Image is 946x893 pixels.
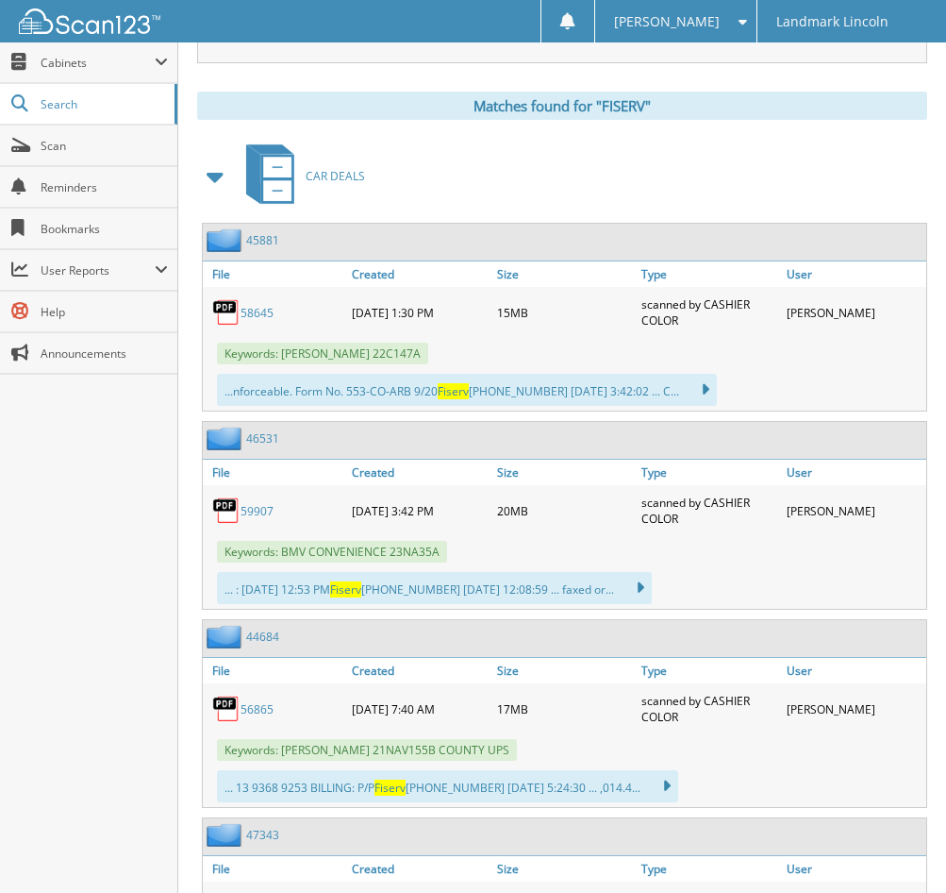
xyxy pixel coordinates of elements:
[203,261,347,287] a: File
[374,780,406,796] span: Fiserv
[246,232,279,248] a: 45881
[217,770,678,802] div: ... 13 9368 9253 BILLING: P/P [PHONE_NUMBER] [DATE] 5:24:30 ... ,014.4...
[212,695,241,723] img: PDF.png
[637,688,781,730] div: scanned by CASHIER COLOR
[330,581,361,598] span: Fiserv
[212,298,241,327] img: PDF.png
[207,625,246,649] img: folder2.png
[197,92,927,120] div: Matches found for "FISERV"
[217,374,717,406] div: ...nforceable. Form No. 553-CO-ARB 9/20 [PHONE_NUMBER] [DATE] 3:42:02 ... C...
[241,503,274,519] a: 59907
[438,383,469,399] span: Fiserv
[217,541,447,563] span: Keywords: BMV CONVENIENCE 23NA35A
[347,688,491,730] div: [DATE] 7:40 AM
[782,460,926,485] a: User
[41,262,155,278] span: User Reports
[203,856,347,882] a: File
[614,16,720,27] span: [PERSON_NAME]
[492,490,637,531] div: 20MB
[41,345,168,362] span: Announcements
[347,460,491,485] a: Created
[235,139,365,213] a: CAR DEALS
[203,658,347,683] a: File
[41,304,168,320] span: Help
[492,261,637,287] a: Size
[207,823,246,847] img: folder2.png
[207,427,246,450] img: folder2.png
[246,629,279,645] a: 44684
[212,497,241,525] img: PDF.png
[41,221,168,237] span: Bookmarks
[782,658,926,683] a: User
[347,658,491,683] a: Created
[217,572,652,604] div: ... : [DATE] 12:53 PM [PHONE_NUMBER] [DATE] 12:08:59 ... faxed or...
[241,305,274,321] a: 58645
[241,701,274,717] a: 56865
[637,658,781,683] a: Type
[492,292,637,333] div: 15MB
[203,460,347,485] a: File
[217,739,517,761] span: Keywords: [PERSON_NAME] 21NAV155B COUNTY UPS
[246,430,279,446] a: 46531
[246,827,279,843] a: 47343
[207,228,246,252] img: folder2.png
[492,688,637,730] div: 17MB
[637,490,781,531] div: scanned by CASHIER COLOR
[347,261,491,287] a: Created
[637,292,781,333] div: scanned by CASHIER COLOR
[492,658,637,683] a: Size
[41,179,168,195] span: Reminders
[217,343,428,364] span: Keywords: [PERSON_NAME] 22C147A
[637,460,781,485] a: Type
[782,856,926,882] a: User
[782,490,926,531] div: [PERSON_NAME]
[637,261,781,287] a: Type
[41,138,168,154] span: Scan
[782,292,926,333] div: [PERSON_NAME]
[776,16,888,27] span: Landmark Lincoln
[347,490,491,531] div: [DATE] 3:42 PM
[782,261,926,287] a: User
[637,856,781,882] a: Type
[306,168,365,184] span: CAR DEALS
[41,96,165,112] span: Search
[492,856,637,882] a: Size
[19,8,160,34] img: scan123-logo-white.svg
[41,55,155,71] span: Cabinets
[347,856,491,882] a: Created
[782,688,926,730] div: [PERSON_NAME]
[347,292,491,333] div: [DATE] 1:30 PM
[492,460,637,485] a: Size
